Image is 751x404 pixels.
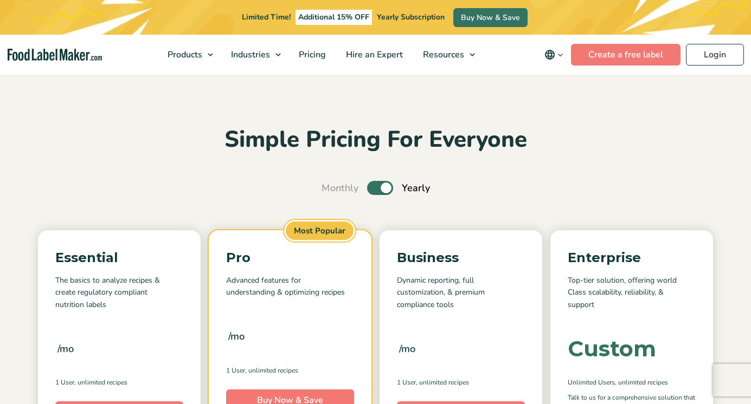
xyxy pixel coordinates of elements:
[420,49,465,61] span: Resources
[57,341,74,356] span: /mo
[55,247,183,268] p: Essential
[289,35,333,75] a: Pricing
[397,275,525,311] p: Dynamic reporting, full customization, & premium compliance tools
[164,49,203,61] span: Products
[343,49,404,61] span: Hire an Expert
[377,12,445,22] span: Yearly Subscription
[226,247,354,268] p: Pro
[221,35,286,75] a: Industries
[226,366,245,375] span: 1 User
[615,377,668,387] span: , Unlimited Recipes
[245,366,298,375] span: , Unlimited Recipes
[55,275,183,311] p: The basics to analyze recipes & create regulatory compliant nutrition labels
[399,341,415,356] span: /mo
[158,35,219,75] a: Products
[226,275,354,299] p: Advanced features for understanding & optimizing recipes
[55,377,74,387] span: 1 User
[397,377,416,387] span: 1 User
[296,49,327,61] span: Pricing
[686,44,744,66] a: Login
[74,377,127,387] span: , Unlimited Recipes
[397,247,525,268] p: Business
[568,377,615,387] span: Unlimited Users
[413,35,480,75] a: Resources
[568,247,696,268] p: Enterprise
[284,220,355,242] span: Most Popular
[336,35,410,75] a: Hire an Expert
[242,12,291,22] span: Limited Time!
[402,181,430,196] span: Yearly
[571,44,681,66] a: Create a free label
[322,181,358,196] span: Monthly
[8,125,743,155] h2: Simple Pricing For Everyone
[228,329,245,344] span: /mo
[228,49,271,61] span: Industries
[568,338,656,360] div: Custom
[453,8,528,27] a: Buy Now & Save
[416,377,469,387] span: , Unlimited Recipes
[568,275,696,311] p: Top-tier solution, offering world Class scalability, reliability, & support
[367,181,393,195] label: Toggle
[296,10,372,25] span: Additional 15% OFF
